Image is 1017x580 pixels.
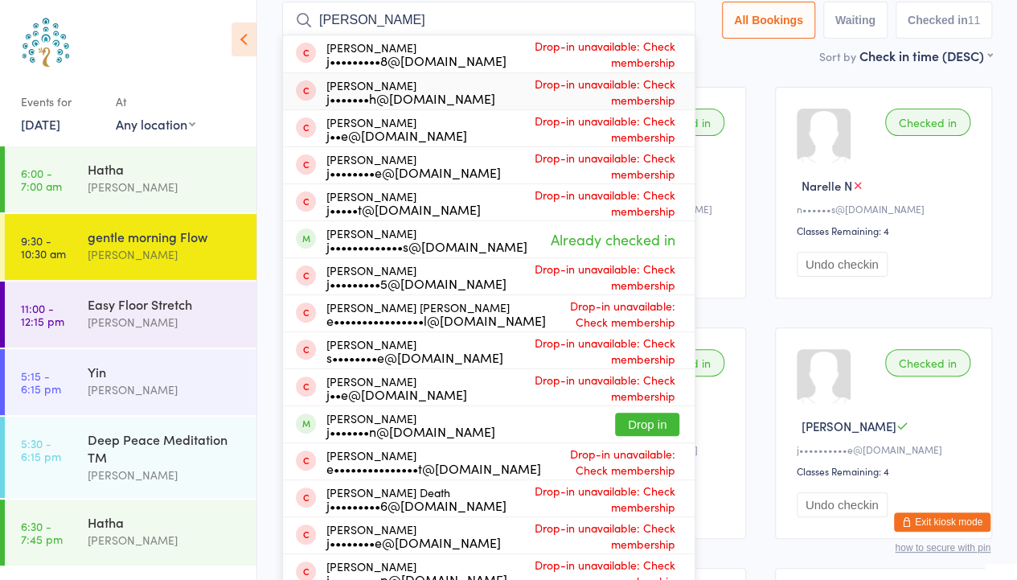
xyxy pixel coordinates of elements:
div: 11 [967,14,980,27]
a: 6:30 -7:45 pmHatha[PERSON_NAME] [5,500,256,566]
div: [PERSON_NAME] [326,153,501,179]
div: Yin [88,363,243,380]
div: j••••••••e@[DOMAIN_NAME] [326,536,501,549]
div: Checked in [885,349,970,376]
div: e••••••••••••••••l@[DOMAIN_NAME] [326,314,546,327]
div: j•••••••••6@[DOMAIN_NAME] [326,499,506,512]
button: Checked in11 [896,2,992,39]
time: 5:30 - 6:15 pm [21,437,61,463]
span: Drop-in unavailable: Check membership [503,331,679,371]
div: [PERSON_NAME] [326,227,527,253]
span: Narelle N [802,177,852,194]
span: Drop-in unavailable: Check membership [501,516,679,556]
div: Classes Remaining: 4 [797,464,975,478]
a: [DATE] [21,115,60,133]
div: j••e@[DOMAIN_NAME] [326,129,467,142]
time: 5:15 - 6:15 pm [21,369,61,395]
div: j•••••t@[DOMAIN_NAME] [326,203,481,216]
span: Drop-in unavailable: Check membership [481,183,679,223]
div: Hatha [88,513,243,531]
div: Check in time (DESC) [859,47,992,64]
div: j••••••••e@[DOMAIN_NAME] [326,166,501,179]
a: 6:00 -7:00 amHatha[PERSON_NAME] [5,146,256,212]
div: j••••••••••e@[DOMAIN_NAME] [797,442,975,456]
a: 9:30 -10:30 amgentle morning Flow[PERSON_NAME] [5,214,256,280]
div: j•••••••••5@[DOMAIN_NAME] [326,277,506,290]
div: j•••••••n@[DOMAIN_NAME] [326,425,495,438]
img: Australian School of Meditation & Yoga [16,12,76,72]
span: Drop-in unavailable: Check membership [546,294,679,334]
label: Sort by [819,48,856,64]
button: Drop in [615,413,679,436]
div: [PERSON_NAME] [PERSON_NAME] [326,301,546,327]
div: Easy Floor Stretch [88,295,243,313]
a: 5:15 -6:15 pmYin[PERSON_NAME] [5,349,256,415]
button: All Bookings [722,2,815,39]
time: 6:30 - 7:45 pm [21,520,63,545]
div: [PERSON_NAME] [326,190,481,216]
span: [PERSON_NAME] [802,418,896,434]
div: [PERSON_NAME] [88,313,243,331]
span: Drop-in unavailable: Check membership [501,146,679,186]
div: [PERSON_NAME] [88,531,243,549]
div: [PERSON_NAME] [88,380,243,399]
span: Drop-in unavailable: Check membership [467,109,679,149]
div: [PERSON_NAME] [88,178,243,196]
span: Drop-in unavailable: Check membership [495,72,679,112]
time: 11:00 - 12:15 pm [21,302,64,327]
div: Deep Peace Meditation TM [88,430,243,466]
div: j••e@[DOMAIN_NAME] [326,388,467,401]
div: s••••••••e@[DOMAIN_NAME] [326,351,503,364]
span: Drop-in unavailable: Check membership [467,368,679,408]
div: [PERSON_NAME] [326,338,503,364]
button: Exit kiosk mode [894,512,990,532]
div: j•••••••••••••s@[DOMAIN_NAME] [326,240,527,253]
div: [PERSON_NAME] [326,116,467,142]
div: Events for [21,88,100,115]
div: At [116,88,195,115]
button: how to secure with pin [895,542,990,553]
div: [PERSON_NAME] [326,79,495,105]
span: Already checked in [547,225,679,253]
div: Classes Remaining: 4 [797,224,975,237]
span: Drop-in unavailable: Check membership [506,257,679,297]
div: Checked in [885,109,970,136]
div: [PERSON_NAME] [326,523,501,549]
input: Search [282,2,695,39]
div: [PERSON_NAME] [88,245,243,264]
a: 5:30 -6:15 pmDeep Peace Meditation TM[PERSON_NAME] [5,417,256,498]
div: Any location [116,115,195,133]
div: j•••••••h@[DOMAIN_NAME] [326,92,495,105]
div: gentle morning Flow [88,228,243,245]
div: e•••••••••••••••t@[DOMAIN_NAME] [326,462,541,475]
span: Drop-in unavailable: Check membership [541,442,679,482]
div: Hatha [88,160,243,178]
time: 9:30 - 10:30 am [21,234,66,260]
div: [PERSON_NAME] [326,264,506,290]
div: [PERSON_NAME] [326,412,495,438]
div: n••••••s@[DOMAIN_NAME] [797,202,975,216]
div: [PERSON_NAME] [88,466,243,484]
div: [PERSON_NAME] [326,449,541,475]
div: [PERSON_NAME] [326,41,506,67]
span: Drop-in unavailable: Check membership [506,34,679,74]
button: Undo checkin [797,252,888,277]
a: 11:00 -12:15 pmEasy Floor Stretch[PERSON_NAME] [5,282,256,348]
span: Drop-in unavailable: Check membership [506,479,679,519]
div: [PERSON_NAME] Death [326,486,506,512]
div: [PERSON_NAME] [326,375,467,401]
button: Waiting [823,2,888,39]
button: Undo checkin [797,492,888,517]
time: 6:00 - 7:00 am [21,167,62,192]
div: j•••••••••8@[DOMAIN_NAME] [326,54,506,67]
